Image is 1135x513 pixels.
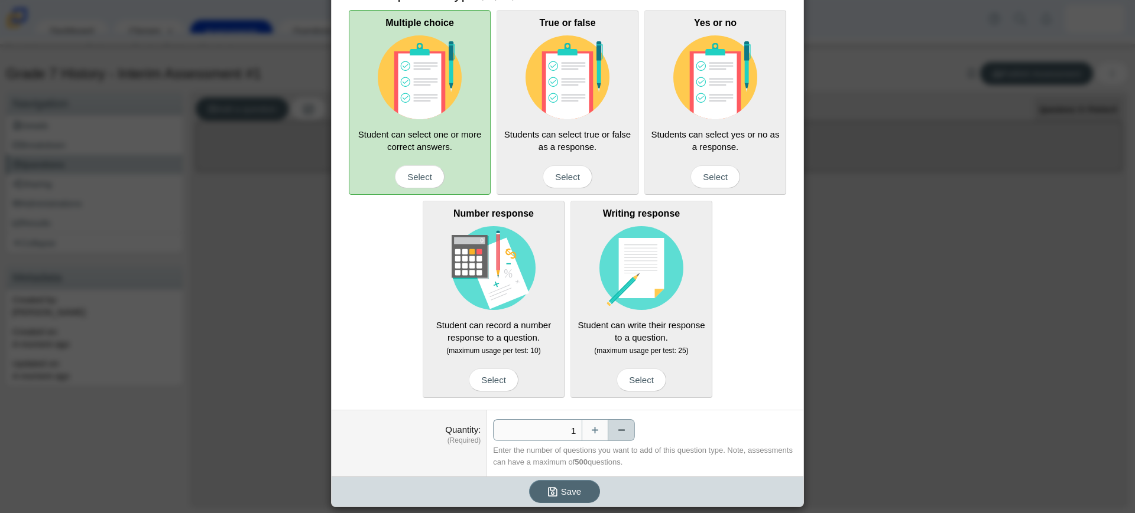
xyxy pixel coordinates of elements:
div: Enter the number of questions you want to add of this question type. Note, assessments can have a... [493,445,797,468]
span: Select [469,368,518,391]
img: item-type-multiple-choice.svg [526,35,609,119]
span: Select [617,368,666,391]
b: Number response [453,208,534,218]
b: True or false [539,18,595,28]
span: Save [561,486,581,496]
b: Writing response [603,208,680,218]
img: item-type-number-response.svg [452,226,536,310]
span: Select [543,165,592,188]
img: item-type-multiple-choice.svg [673,35,757,119]
button: Save [529,480,600,503]
div: Student can record a number response to a question. [423,201,565,398]
label: Quantity [445,424,481,434]
small: (maximum usage per test: 25) [594,347,688,355]
div: Students can select true or false as a response. [497,10,638,195]
img: item-type-writing-response.svg [599,226,683,310]
div: Student can write their response to a question. [570,201,712,398]
b: Yes or no [694,18,737,28]
b: 500 [575,458,588,466]
button: Decrease [608,419,635,441]
b: Multiple choice [385,18,454,28]
img: item-type-multiple-choice.svg [378,35,462,119]
div: Students can select yes or no as a response. [644,10,786,195]
button: Increase [582,419,608,441]
span: Select [395,165,445,188]
span: Select [690,165,740,188]
small: (maximum usage per test: 10) [446,347,540,355]
dfn: (Required) [338,436,481,446]
div: Student can select one or more correct answers. [349,10,491,195]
